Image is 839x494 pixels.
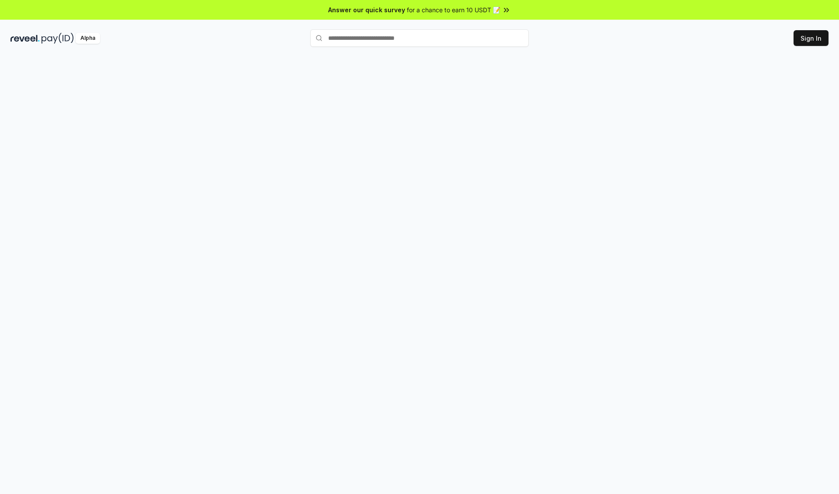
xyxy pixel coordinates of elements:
div: Alpha [76,33,100,44]
span: for a chance to earn 10 USDT 📝 [407,5,500,14]
span: Answer our quick survey [328,5,405,14]
img: reveel_dark [10,33,40,44]
button: Sign In [794,30,829,46]
img: pay_id [42,33,74,44]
